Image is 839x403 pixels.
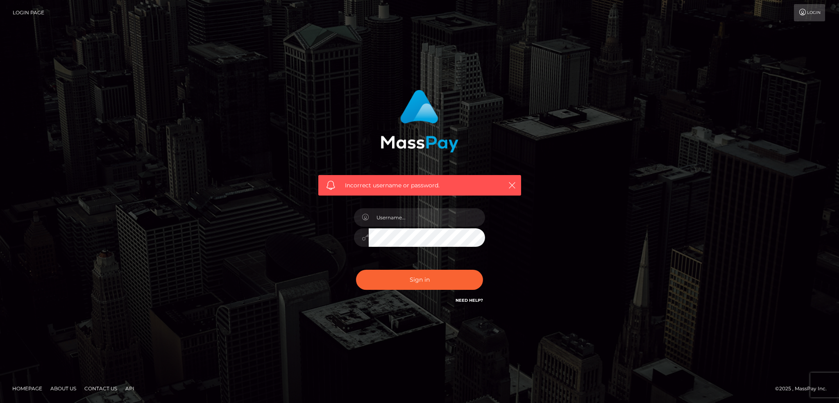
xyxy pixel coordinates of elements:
[381,90,458,153] img: MassPay Login
[122,382,138,395] a: API
[775,384,833,393] div: © 2025 , MassPay Inc.
[9,382,45,395] a: Homepage
[794,4,825,21] a: Login
[13,4,44,21] a: Login Page
[369,208,485,227] input: Username...
[456,298,483,303] a: Need Help?
[345,181,494,190] span: Incorrect username or password.
[47,382,79,395] a: About Us
[356,270,483,290] button: Sign in
[81,382,120,395] a: Contact Us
